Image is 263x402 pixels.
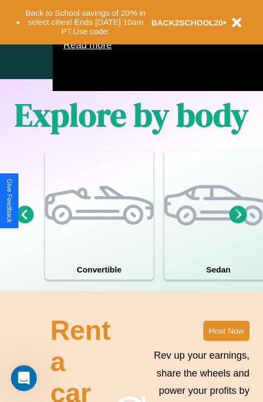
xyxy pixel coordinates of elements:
[151,18,223,27] b: BACK2SCHOOL20
[15,93,248,137] h1: Explore by body
[203,321,249,341] button: Host Now
[11,365,37,391] iframe: Intercom live chat
[45,260,153,280] h4: Convertible
[5,179,13,223] div: Give Feedback
[20,5,151,39] button: Back to School savings of 20% in select cities! Ends [DATE] 10am PT.Use code:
